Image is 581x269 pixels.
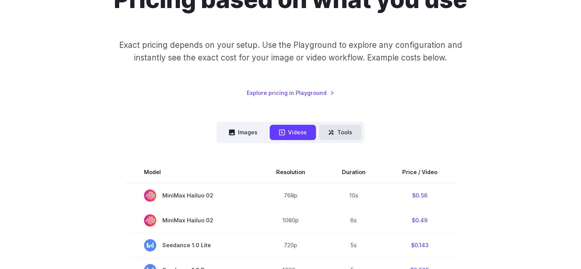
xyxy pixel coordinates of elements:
a: Explore pricing in Playground [247,88,334,97]
button: Videos [270,125,316,140]
p: Exact pricing depends on your setup. Use the Playground to explore any configuration and instantl... [104,39,476,64]
th: Price / Video [384,161,456,183]
th: Resolution [258,161,324,183]
td: $0.143 [384,233,456,258]
td: 720p [258,233,324,258]
th: Model [126,161,258,183]
td: $0.49 [384,208,456,233]
td: 768p [258,183,324,208]
td: $0.56 [384,183,456,208]
td: 6s [324,208,384,233]
span: MiniMax Hailuo 02 [144,214,240,227]
span: Seedance 1.0 Lite [144,239,240,251]
td: 1080p [258,208,324,233]
td: 5s [324,233,384,258]
th: Duration [324,161,384,183]
button: Images [220,125,267,140]
span: MiniMax Hailuo 02 [144,189,240,202]
button: Tools [319,125,361,140]
td: 10s [324,183,384,208]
